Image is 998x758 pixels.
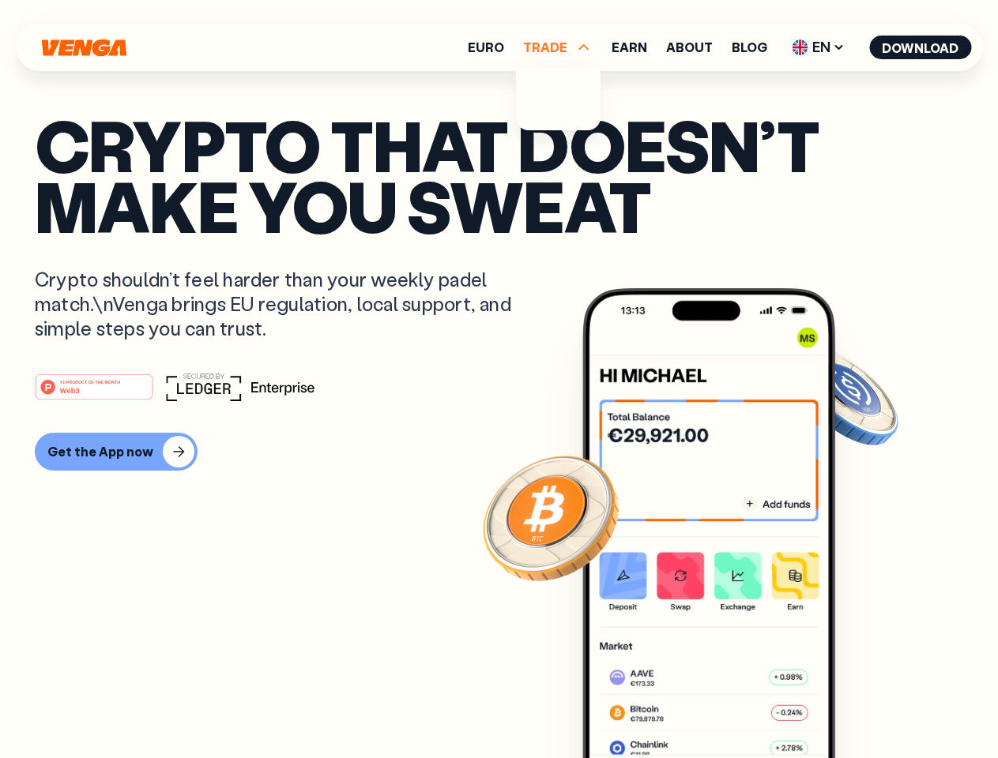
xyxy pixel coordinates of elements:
[60,379,120,384] tspan: #1 PRODUCT OF THE MONTH
[786,35,850,60] span: EN
[480,446,622,588] img: Bitcoin
[60,385,80,394] tspan: Web3
[732,41,767,54] a: Blog
[612,41,647,54] a: Earn
[792,39,808,55] img: flag-uk
[869,36,971,59] button: Download
[523,38,593,57] span: TRADE
[35,114,963,235] p: Crypto that doesn’t make you sweat
[35,383,153,403] a: #1 PRODUCT OF THE MONTHWeb3
[666,41,713,54] a: About
[788,340,902,453] img: USDC coin
[35,267,534,341] p: Crypto shouldn’t feel harder than your weekly padel match.\nVenga brings EU regulation, local sup...
[468,41,504,54] a: Euro
[35,433,198,471] button: Get the App now
[523,41,567,54] span: TRADE
[40,39,128,57] svg: Home
[35,433,963,471] a: Get the App now
[47,444,153,460] div: Get the App now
